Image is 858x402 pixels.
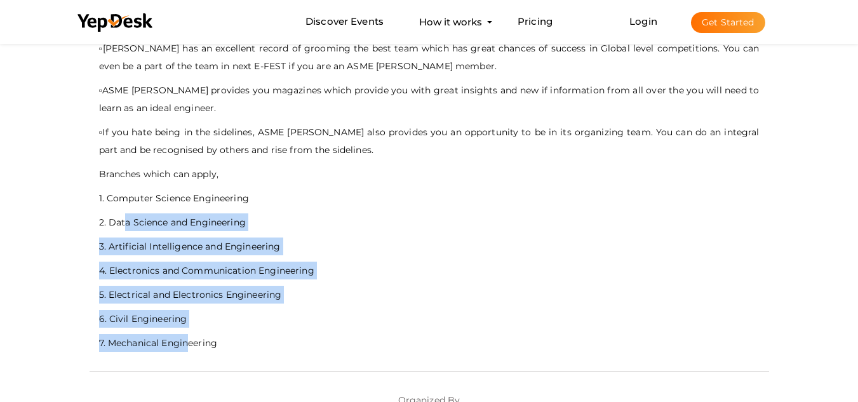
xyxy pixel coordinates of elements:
[99,189,760,207] p: 1. Computer Science Engineering
[629,15,657,27] a: Login
[99,213,760,231] p: 2. Data Science and Engineering
[99,123,760,159] p: ▫If you hate being in the sidelines, ASME [PERSON_NAME] also provides you an opportunity to be in...
[305,10,384,34] a: Discover Events
[99,310,760,328] p: 6. Civil Engineering
[99,238,760,255] p: 3. Artificial Intelligence and Engineering
[99,334,760,352] p: 7. Mechanical Engineering
[99,81,760,117] p: ▫ASME [PERSON_NAME] provides you magazines which provide you with great insights and new if infor...
[518,10,553,34] a: Pricing
[99,286,760,304] p: 5. Electrical and Electronics Engineering
[415,10,486,34] button: How it works
[691,12,765,33] button: Get Started
[99,39,760,75] p: ▫[PERSON_NAME] has an excellent record of grooming the best team which has great chances of succe...
[99,165,760,183] p: Branches which can apply,
[99,262,760,279] p: 4. Electronics and Communication Engineering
